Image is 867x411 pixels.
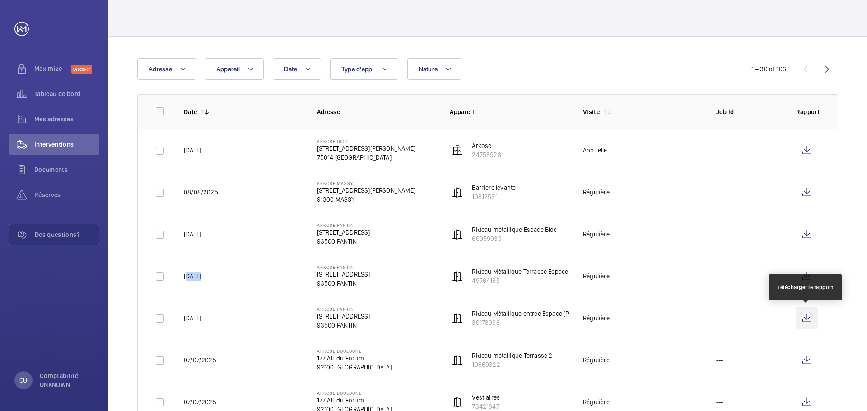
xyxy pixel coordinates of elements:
p: 30173036 [472,318,609,327]
p: 60959039 [472,234,557,243]
img: automatic_door.svg [452,397,463,407]
button: Adresse [137,58,196,80]
p: 92100 [GEOGRAPHIC_DATA] [317,363,392,372]
p: Job Id [716,107,782,116]
span: Discover [71,65,92,74]
span: Nature [419,65,438,73]
p: --- [716,314,723,323]
span: Mes adresses [34,115,99,124]
div: Télécharger le rapport [778,283,833,291]
p: 177 All. du Forum [317,396,392,405]
p: --- [716,272,723,281]
img: automatic_door.svg [452,229,463,240]
span: Réserves [34,190,99,199]
p: 07/07/2025 [184,397,216,406]
img: elevator.svg [452,145,463,156]
div: Régulière [583,356,610,365]
p: [STREET_ADDRESS][PERSON_NAME] [317,186,415,195]
p: 24758928 [472,150,501,159]
p: Comptabilité UNKNOWN [40,371,94,389]
p: [DATE] [184,230,201,239]
p: --- [716,356,723,365]
p: 07/07/2025 [184,356,216,365]
div: Annuelle [583,146,607,155]
span: Tableau de bord [34,89,99,98]
img: automatic_door.svg [452,313,463,323]
p: 177 All. du Forum [317,354,392,363]
p: Visite [583,107,600,116]
span: Adresse [149,65,172,73]
p: Arkose [472,141,501,150]
div: Régulière [583,230,610,239]
p: [DATE] [184,272,201,281]
span: Date [284,65,297,73]
p: 49764185 [472,276,586,285]
span: Maximize [34,64,71,73]
img: automatic_door.svg [452,355,463,365]
div: 1 – 30 of 106 [751,65,786,74]
p: Rideau Métallique entrée Espace [PERSON_NAME] [472,309,609,318]
button: Nature [407,58,462,80]
span: Type d'app. [341,65,374,73]
p: 73421847 [472,402,500,411]
p: --- [716,230,723,239]
p: Rideau métallique Espace Bloc [472,225,557,234]
img: automatic_door.svg [452,187,463,198]
img: automatic_door.svg [452,271,463,282]
p: --- [716,397,723,406]
p: --- [716,188,723,197]
p: ARKOSE PANTIN [317,264,370,270]
span: Appareil [216,65,240,73]
p: ARKOSE DIDOT [317,139,415,144]
span: Documents [34,165,99,174]
p: --- [716,146,723,155]
p: Rideau Métallique Terrasse Espace Corde [472,267,586,276]
button: Appareil [205,58,264,80]
p: ARKOSE PANTIN [317,222,370,228]
div: Régulière [583,188,610,197]
p: Adresse [317,107,436,116]
p: CU [19,376,27,385]
p: Rideau métallique Terrasse 2 [472,351,552,360]
div: Régulière [583,314,610,323]
button: Type d'app. [330,58,398,80]
p: 08/08/2025 [184,188,218,197]
p: [STREET_ADDRESS] [317,270,370,279]
p: Rapport [796,107,820,116]
p: 93500 PANTIN [317,321,370,330]
p: 91300 MASSY [317,195,415,204]
p: ARKOSE BOULOGNE [317,390,392,396]
button: Date [273,58,321,80]
p: [STREET_ADDRESS] [317,312,370,321]
p: 10812531 [472,192,516,201]
p: Appareil [450,107,569,116]
p: ARKOSE BOULOGNE [317,348,392,354]
p: Date [184,107,197,116]
p: Vestiaires [472,393,500,402]
p: ARKOSE PANTIN [317,306,370,312]
p: [STREET_ADDRESS][PERSON_NAME] [317,144,415,153]
p: ARKOSE MASSY [317,180,415,186]
span: Interventions [34,140,99,149]
div: Régulière [583,272,610,281]
div: Régulière [583,397,610,406]
p: 93500 PANTIN [317,279,370,288]
p: 93500 PANTIN [317,237,370,246]
p: 75014 [GEOGRAPHIC_DATA] [317,153,415,162]
p: [DATE] [184,314,201,323]
p: 10860322 [472,360,552,369]
p: [DATE] [184,146,201,155]
p: [STREET_ADDRESS] [317,228,370,237]
span: Des questions? [35,230,99,239]
p: Barriere levante [472,183,516,192]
